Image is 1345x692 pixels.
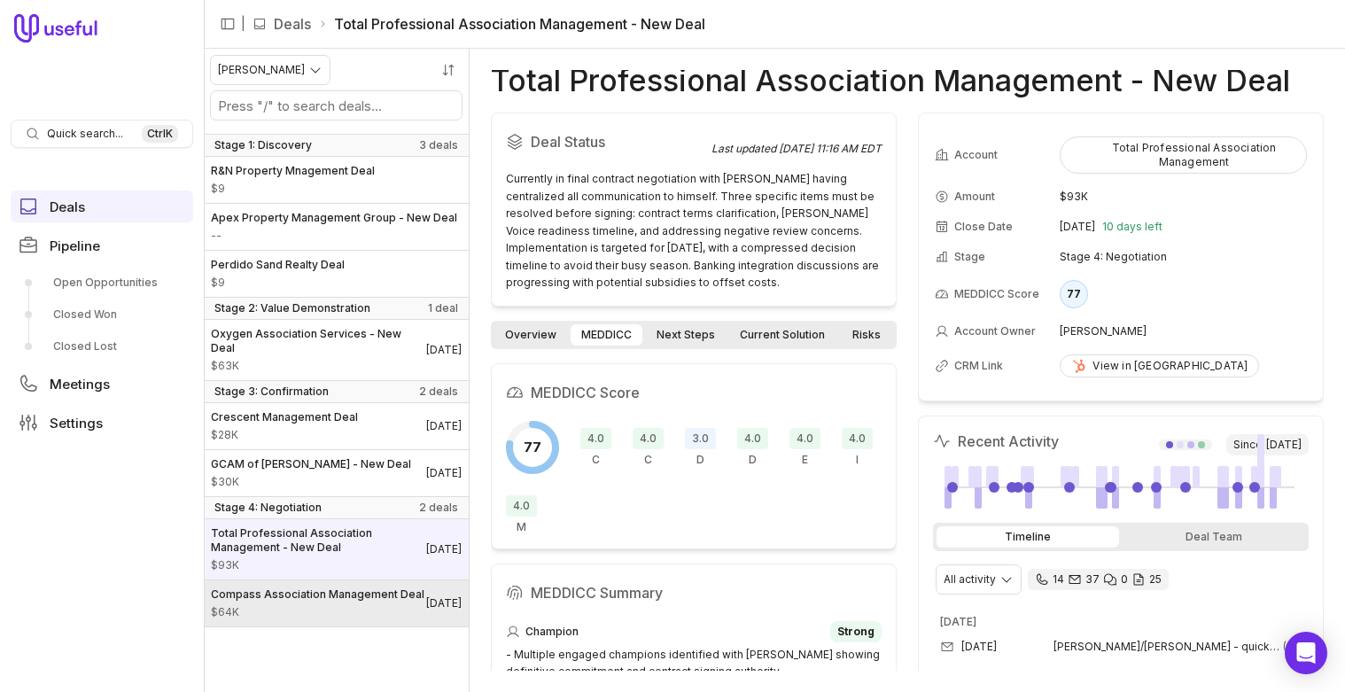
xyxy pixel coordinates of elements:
span: Total Professional Association Management - New Deal [211,526,426,555]
span: Pipeline [50,239,100,253]
a: Closed Won [11,300,193,329]
a: Pipeline [11,229,193,261]
h2: MEDDICC Score [506,378,882,407]
a: Perdido Sand Realty Deal$9 [204,251,469,297]
div: Timeline [937,526,1119,548]
span: Crescent Management Deal [211,410,358,424]
div: Last updated [711,142,882,156]
a: Apex Property Management Group - New Deal-- [204,204,469,250]
span: Stage 2: Value Demonstration [214,301,370,315]
span: Amount [211,475,411,489]
a: Risks [839,324,893,346]
div: Decision Criteria [685,428,716,467]
input: Search deals by name [211,91,462,120]
div: Pipeline submenu [11,268,193,361]
a: Settings [11,407,193,439]
div: Open Intercom Messenger [1285,632,1327,674]
li: Total Professional Association Management - New Deal [318,13,705,35]
button: Collapse sidebar [214,11,241,37]
span: CRM Link [954,359,1003,373]
span: D [749,453,757,467]
span: Amount [211,558,426,572]
time: Deal Close Date [426,542,462,556]
span: Stage 3: Confirmation [214,385,329,399]
span: | [241,13,245,35]
span: Oxygen Association Services - New Deal [211,327,426,355]
span: M [517,520,526,534]
div: Total Professional Association Management [1071,141,1295,169]
time: [DATE] [940,615,976,628]
span: D [696,453,704,467]
span: C [592,453,600,467]
span: Close Date [954,220,1013,234]
button: Total Professional Association Management [1060,136,1307,174]
a: Compass Association Management Deal$64K[DATE] [204,580,469,626]
span: Perdido Sand Realty Deal [211,258,345,272]
time: Deal Close Date [426,466,462,480]
span: GCAM of [PERSON_NAME] - New Deal [211,457,411,471]
span: Compass Association Management Deal [211,587,424,602]
span: 3.0 [685,428,716,449]
span: 2 deals [419,385,458,399]
span: 1 deal [428,301,458,315]
span: 4.0 [842,428,873,449]
a: Current Solution [729,324,836,346]
span: Amount [211,359,426,373]
span: [PERSON_NAME]/[PERSON_NAME] - quick agreement chat [1053,640,1279,654]
span: Stage 4: Negotiation [214,501,322,515]
nav: Deals [204,49,470,692]
span: Quick search... [47,127,123,141]
td: $93K [1060,183,1307,211]
a: Next Steps [646,324,726,346]
span: 4.0 [580,428,611,449]
a: R&N Property Mnagement Deal$9 [204,157,469,203]
div: Deal Team [1123,526,1305,548]
span: Stage 1: Discovery [214,138,312,152]
div: Economic Buyer [789,428,820,467]
a: Crescent Management Deal$28K[DATE] [204,403,469,449]
a: Closed Lost [11,332,193,361]
time: Deal Close Date [426,419,462,433]
span: Amount [211,428,358,442]
time: [DATE] [1266,438,1302,452]
time: Deal Close Date [426,343,462,357]
div: 77 [1060,280,1088,308]
div: Overall MEDDICC score [506,421,559,474]
a: Deals [274,13,311,35]
span: Strong [837,625,875,639]
span: Meetings [50,377,110,391]
span: 3 deals [419,138,458,152]
div: View in [GEOGRAPHIC_DATA] [1071,359,1248,373]
a: MEDDICC [571,324,642,346]
span: R&N Property Mnagement Deal [211,164,375,178]
button: Sort by [435,57,462,83]
span: Apex Property Management Group - New Deal [211,211,457,225]
span: 77 [524,437,541,458]
kbd: Ctrl K [142,125,178,143]
h2: Recent Activity [933,431,1059,452]
div: Champion [580,428,611,467]
td: [PERSON_NAME] [1060,317,1307,346]
a: View in [GEOGRAPHIC_DATA] [1060,354,1259,377]
span: C [644,453,652,467]
div: Competition [633,428,664,467]
span: Amount [211,182,375,196]
span: Since [1226,434,1309,455]
span: I [856,453,859,467]
time: Deal Close Date [426,596,462,610]
span: 10 days left [1102,220,1162,234]
div: Metrics [506,495,537,534]
span: Deals [50,200,85,214]
div: Indicate Pain [842,428,873,467]
a: Meetings [11,368,193,400]
span: 4.0 [506,495,537,517]
span: 4.0 [633,428,664,449]
h2: MEDDICC Summary [506,579,882,607]
a: Oxygen Association Services - New Deal$63K[DATE] [204,320,469,380]
span: E [802,453,808,467]
h1: Total Professional Association Management - New Deal [491,70,1290,91]
span: Account Owner [954,324,1036,338]
span: MEDDICC Score [954,287,1039,301]
a: Total Professional Association Management - New Deal$93K[DATE] [204,519,469,579]
span: Settings [50,416,103,430]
